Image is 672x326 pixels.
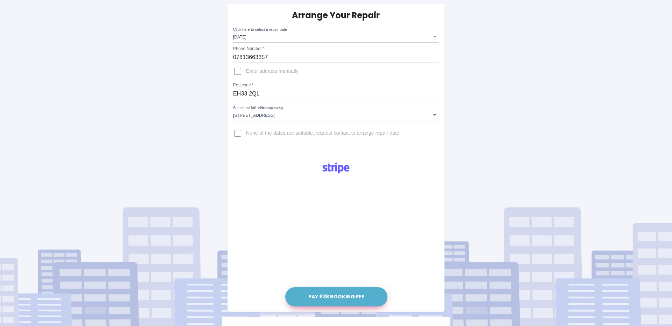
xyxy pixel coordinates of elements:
span: Enter address manually [246,68,299,75]
label: Postcode [233,82,253,88]
small: (required) [270,107,283,110]
label: Click here to select a repair date [233,27,287,32]
iframe: Secure payment input frame [283,178,388,285]
img: Logo [318,160,353,177]
div: [DATE] [233,30,439,43]
span: None of the dates are suitable, request contact to arrange repair date. [246,130,401,137]
div: [STREET_ADDRESS] [233,108,439,121]
h5: Arrange Your Repair [292,10,380,21]
button: Pay £38 Booking Fee [285,287,387,306]
label: Phone Number [233,46,264,52]
label: Select the full address [233,105,283,111]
